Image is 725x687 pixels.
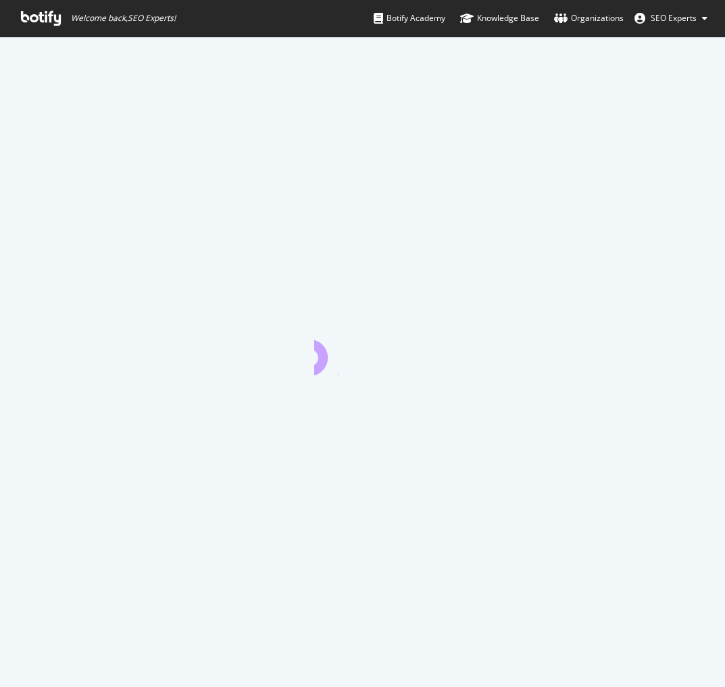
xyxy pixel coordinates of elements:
div: animation [314,327,411,375]
span: Welcome back, SEO Experts ! [71,13,176,24]
span: SEO Experts [651,12,697,24]
div: Organizations [554,11,624,25]
div: Knowledge Base [460,11,539,25]
button: SEO Experts [624,7,718,29]
div: Botify Academy [374,11,445,25]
